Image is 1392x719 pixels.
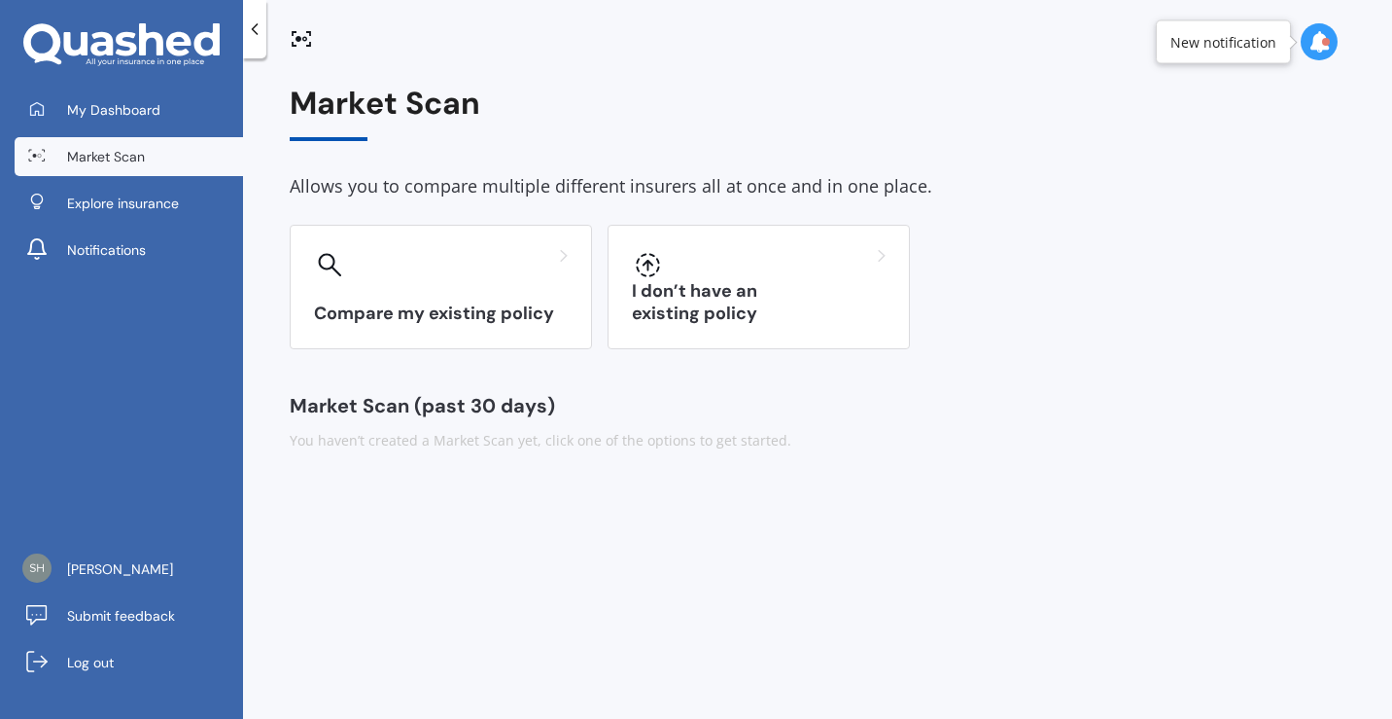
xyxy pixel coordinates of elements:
span: Market Scan [67,147,145,166]
div: Market Scan (past 30 days) [290,396,1345,415]
a: Explore insurance [15,184,243,223]
div: Market Scan [290,86,1345,141]
a: Notifications [15,231,243,270]
div: New notification [1170,32,1276,52]
h3: Compare my existing policy [314,303,568,325]
span: Submit feedback [67,606,175,626]
h3: I don’t have an existing policy [632,280,886,325]
div: You haven’t created a Market Scan yet, click one of the options to get started. [290,431,1345,450]
span: My Dashboard [67,100,160,120]
a: Market Scan [15,137,243,176]
a: Submit feedback [15,596,243,635]
span: Notifications [67,240,146,260]
a: My Dashboard [15,90,243,129]
span: [PERSON_NAME] [67,559,173,579]
span: Explore insurance [67,194,179,213]
a: [PERSON_NAME] [15,550,243,589]
img: 65ae651463db45af6a23824835114776 [22,554,52,583]
div: Allows you to compare multiple different insurers all at once and in one place. [290,172,1345,201]
a: Log out [15,643,243,682]
span: Log out [67,653,114,672]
